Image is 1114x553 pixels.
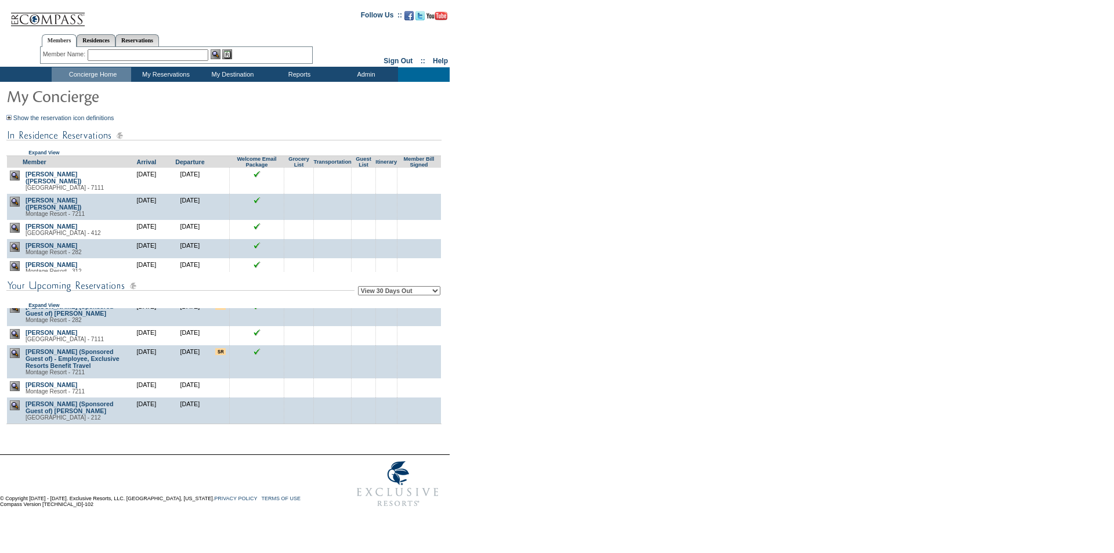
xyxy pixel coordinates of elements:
[26,230,101,236] span: [GEOGRAPHIC_DATA] - 412
[237,156,276,168] a: Welcome Email Package
[254,197,261,204] img: chkSmaller.gif
[28,150,59,156] a: Expand View
[363,261,364,262] img: blank.gif
[168,378,212,397] td: [DATE]
[426,15,447,21] a: Subscribe to our YouTube Channel
[10,303,20,313] img: view
[168,397,212,424] td: [DATE]
[77,34,115,46] a: Residences
[419,242,419,243] img: blank.gif
[419,400,419,401] img: blank.gif
[26,171,82,185] a: [PERSON_NAME] ([PERSON_NAME])
[10,223,20,233] img: view
[26,261,77,268] a: [PERSON_NAME]
[131,67,198,82] td: My Reservations
[254,223,261,230] img: chkSmaller.gif
[168,239,212,258] td: [DATE]
[26,381,77,388] a: [PERSON_NAME]
[125,397,168,424] td: [DATE]
[10,400,20,410] img: view
[26,336,104,342] span: [GEOGRAPHIC_DATA] - 7111
[26,197,82,211] a: [PERSON_NAME] ([PERSON_NAME])
[419,261,419,262] img: blank.gif
[332,329,333,330] img: blank.gif
[332,242,333,243] img: blank.gif
[256,400,257,401] img: blank.gif
[211,49,220,59] img: View
[363,381,364,382] img: blank.gif
[421,57,425,65] span: ::
[265,67,331,82] td: Reports
[332,400,333,401] img: blank.gif
[215,348,226,355] input: There are special requests for this reservation!
[10,3,85,27] img: Compass Home
[125,300,168,326] td: [DATE]
[363,329,364,330] img: blank.gif
[26,317,82,323] span: Montage Resort - 282
[125,194,168,220] td: [DATE]
[384,57,413,65] a: Sign Out
[288,156,309,168] a: Grocery List
[262,496,301,501] a: TERMS OF USE
[332,261,333,262] img: blank.gif
[168,345,212,378] td: [DATE]
[10,348,20,358] img: view
[125,168,168,194] td: [DATE]
[331,67,398,82] td: Admin
[26,303,114,317] a: [PERSON_NAME] (Sponsored Guest of) [PERSON_NAME]
[375,159,397,165] a: Itinerary
[26,185,104,191] span: [GEOGRAPHIC_DATA] - 7111
[125,326,168,345] td: [DATE]
[363,348,364,349] img: blank.gif
[426,12,447,20] img: Subscribe to our YouTube Channel
[26,414,101,421] span: [GEOGRAPHIC_DATA] - 212
[137,158,157,165] a: Arrival
[26,211,85,217] span: Montage Resort - 7211
[6,279,355,293] img: subTtlConUpcomingReservatio.gif
[26,388,85,395] span: Montage Resort - 7211
[10,197,20,207] img: view
[222,49,232,59] img: Reservations
[125,378,168,397] td: [DATE]
[10,381,20,391] img: view
[415,11,425,20] img: Follow us on Twitter
[198,67,265,82] td: My Destination
[28,302,59,308] a: Expand View
[125,258,168,277] td: [DATE]
[10,242,20,252] img: view
[125,345,168,378] td: [DATE]
[363,400,364,401] img: blank.gif
[254,242,261,249] img: chkSmaller.gif
[415,15,425,21] a: Follow us on Twitter
[175,158,204,165] a: Departure
[361,10,402,24] td: Follow Us ::
[404,156,435,168] a: Member Bill Signed
[404,15,414,21] a: Become our fan on Facebook
[332,348,333,349] img: blank.gif
[168,220,212,239] td: [DATE]
[26,242,77,249] a: [PERSON_NAME]
[168,194,212,220] td: [DATE]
